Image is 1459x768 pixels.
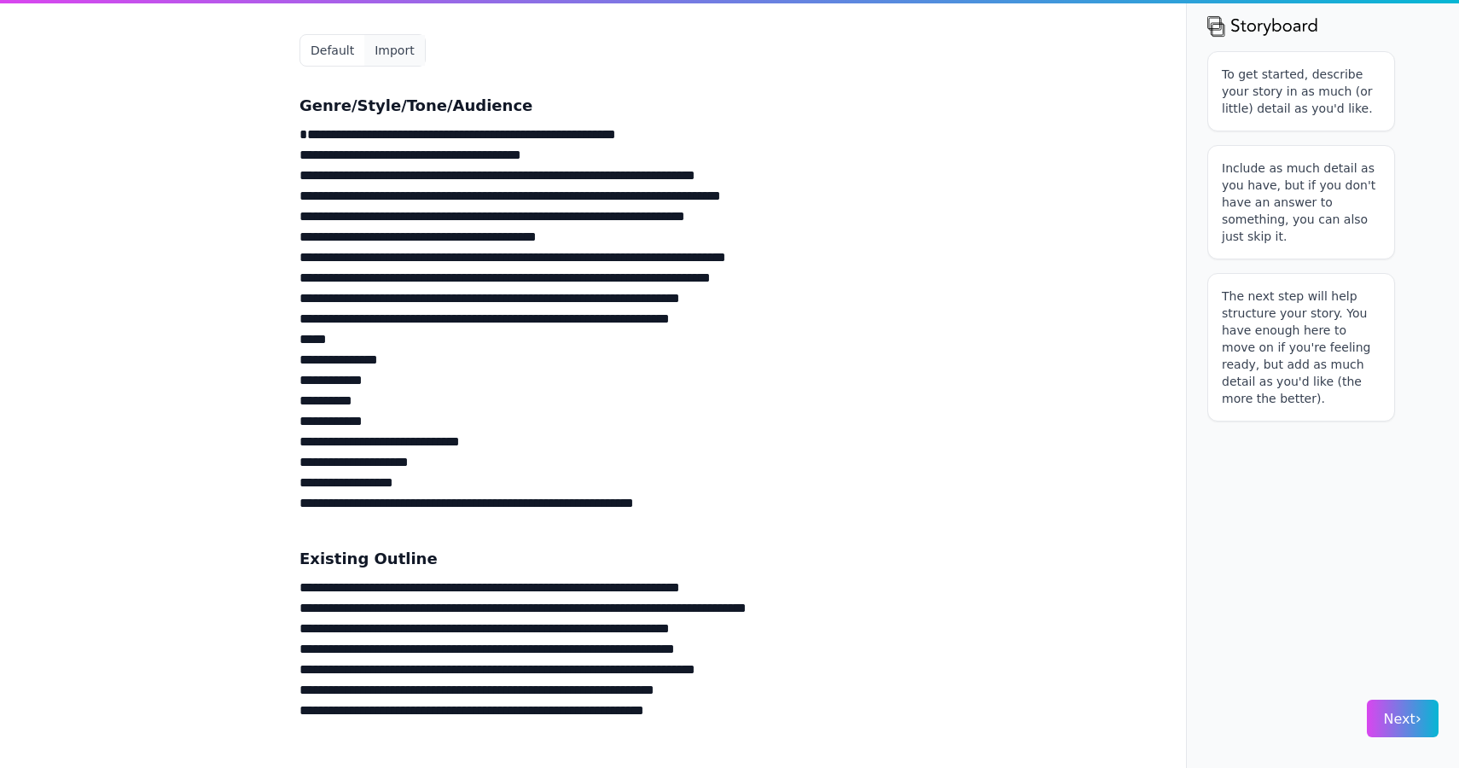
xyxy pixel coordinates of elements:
button: Default [300,35,364,66]
h3: Existing Outline [299,547,886,571]
p: The next step will help structure your story. You have enough here to move on if you're feeling r... [1222,288,1381,407]
img: storyboard [1207,14,1318,38]
button: Import [364,35,424,66]
button: Next› [1367,700,1439,737]
p: To get started, describe your story in as much (or little) detail as you'd like. [1222,66,1381,117]
span: Next [1384,711,1421,727]
h3: Genre/Style/Tone/Audience [299,94,886,118]
p: Include as much detail as you have, but if you don't have an answer to something, you can also ju... [1222,160,1381,245]
span: › [1415,709,1421,727]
